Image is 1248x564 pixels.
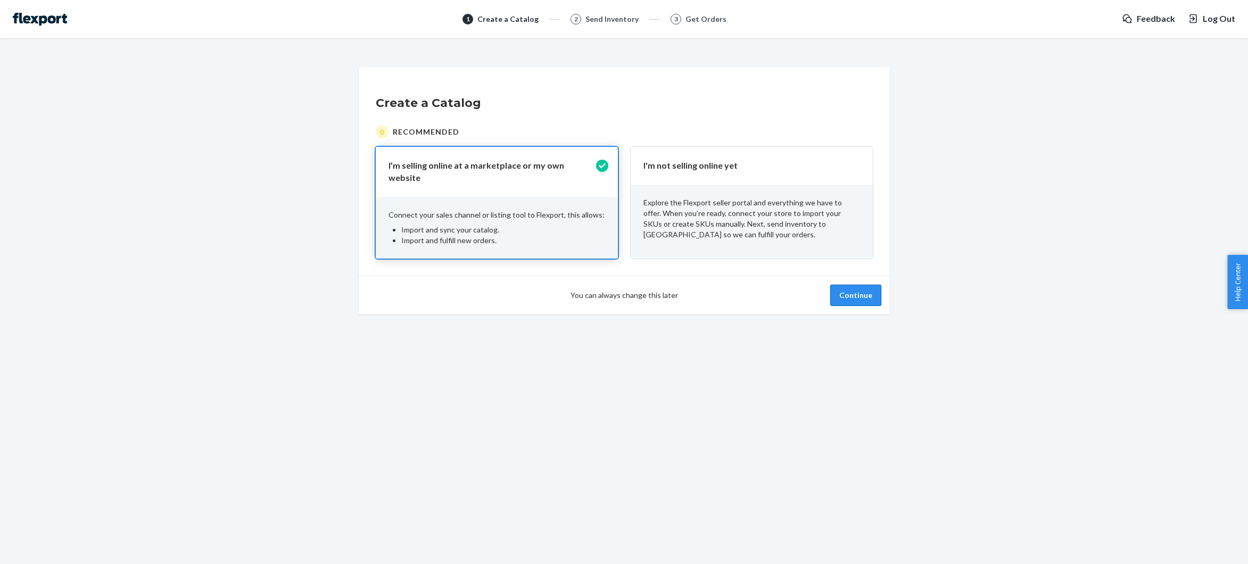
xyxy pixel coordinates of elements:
div: Send Inventory [585,14,639,24]
p: I'm not selling online yet [643,160,847,172]
span: Recommended [393,127,459,137]
p: Explore the Flexport seller portal and everything we have to offer. When you’re ready, connect yo... [643,197,860,240]
span: Log Out [1203,13,1235,25]
button: I’m selling online at a marketplace or my own websiteConnect your sales channel or listing tool t... [376,147,618,259]
span: 3 [674,14,678,23]
button: Log Out [1188,13,1235,25]
span: Feedback [1137,13,1175,25]
img: Flexport logo [13,13,67,26]
button: I'm not selling online yetExplore the Flexport seller portal and everything we have to offer. Whe... [631,147,873,259]
div: Get Orders [685,14,726,24]
a: Feedback [1122,13,1175,25]
span: Import and sync your catalog. [401,225,499,234]
button: Continue [830,285,881,306]
p: Connect your sales channel or listing tool to Flexport, this allows: [389,210,605,220]
h1: Create a Catalog [376,95,873,112]
p: I’m selling online at a marketplace or my own website [389,160,592,184]
div: Create a Catalog [477,14,539,24]
button: Help Center [1227,255,1248,309]
span: Import and fulfill new orders. [401,236,497,245]
span: 2 [574,14,578,23]
span: 1 [466,14,470,23]
span: You can always change this later [571,290,678,301]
